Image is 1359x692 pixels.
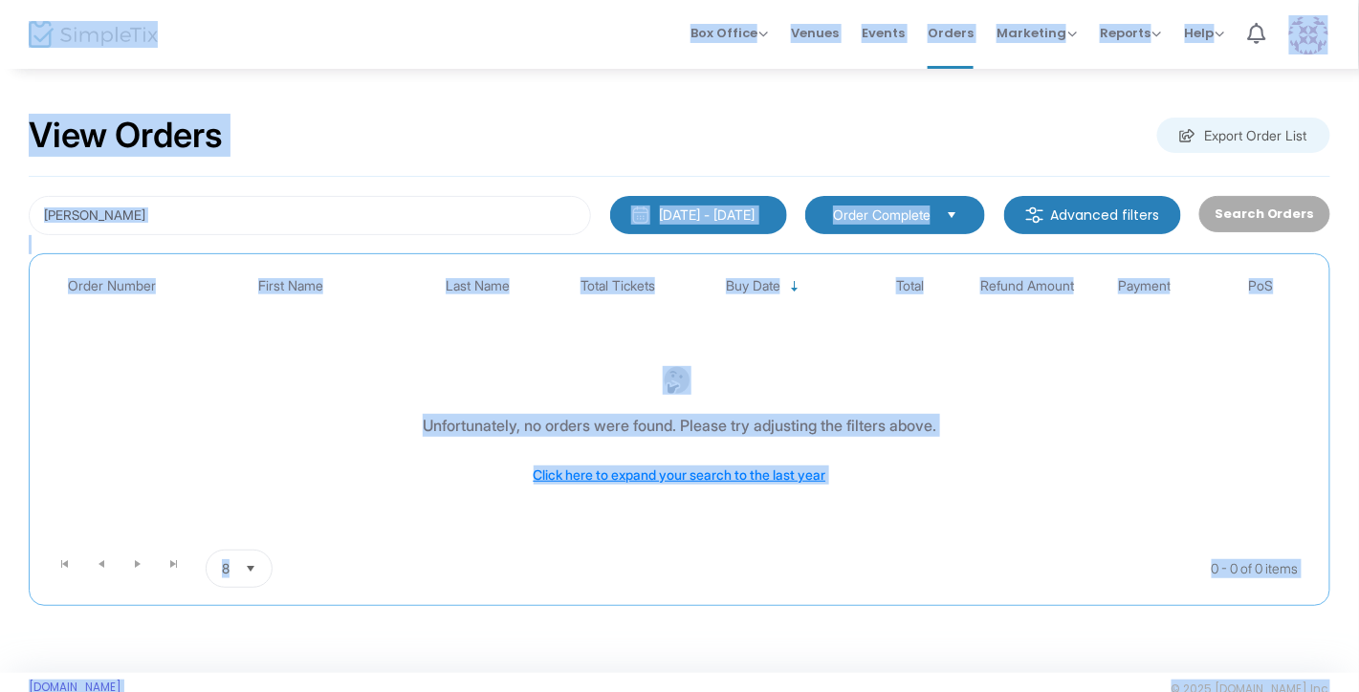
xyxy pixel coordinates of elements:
[1100,24,1162,42] span: Reports
[660,205,756,225] div: [DATE] - [DATE]
[610,196,787,234] button: [DATE] - [DATE]
[29,115,223,157] h2: View Orders
[1025,205,1044,225] img: filter
[938,205,965,226] button: Select
[862,9,905,57] span: Events
[833,205,931,225] span: Order Complete
[237,551,264,587] button: Select
[1249,278,1274,294] span: PoS
[997,24,1077,42] span: Marketing
[258,278,323,294] span: First Name
[559,264,676,309] th: Total Tickets
[534,466,826,483] span: Click here to expand your search to the last year
[39,264,1320,542] div: Data table
[1185,24,1225,42] span: Help
[928,9,974,57] span: Orders
[791,9,839,57] span: Venues
[726,278,780,294] span: Buy Date
[631,205,650,225] img: monthly
[852,264,969,309] th: Total
[969,264,1085,309] th: Refund Amount
[29,196,591,235] input: Search by name, email, phone, order number, ip address, or last 4 digits of card
[222,559,230,578] span: 8
[663,366,691,395] img: face-thinking.png
[423,414,936,437] div: Unfortunately, no orders were found. Please try adjusting the filters above.
[68,278,156,294] span: Order Number
[463,550,1299,588] kendo-pager-info: 0 - 0 of 0 items
[1118,278,1171,294] span: Payment
[787,279,802,294] span: Sortable
[690,24,768,42] span: Box Office
[446,278,510,294] span: Last Name
[1004,196,1181,234] m-button: Advanced filters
